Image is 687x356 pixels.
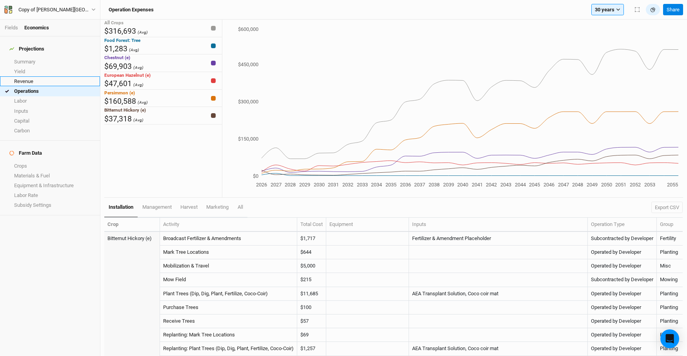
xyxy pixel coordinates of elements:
[256,182,267,188] tspan: 2026
[18,6,91,14] div: Copy of [PERSON_NAME][GEOGRAPHIC_DATA]
[271,182,282,188] tspan: 2027
[297,218,326,232] th: Total Cost
[588,328,657,342] td: Operated by Developer
[104,232,160,246] td: Bitternut Hickory (e)
[138,100,148,105] span: (Avg)
[588,301,657,314] td: Operated by Developer
[5,25,18,31] a: Fields
[104,62,132,71] span: $69,903
[529,182,540,188] tspan: 2045
[104,38,140,43] span: Food Forest: Tree
[109,7,154,13] h3: Operation Expenses
[238,204,243,210] span: All
[357,182,368,188] tspan: 2033
[429,182,440,188] tspan: 2038
[472,182,483,188] tspan: 2041
[142,204,172,210] span: management
[588,232,657,246] td: Subcontracted by Developer
[297,342,326,356] td: $1,257
[657,342,683,356] td: Planting
[104,44,127,53] span: $1,283
[371,182,382,188] tspan: 2034
[163,235,241,241] a: Broadcast Fertilizer & Amendments
[644,182,655,188] tspan: 2053
[104,27,136,36] span: $316,693
[663,4,683,16] button: Share
[515,182,526,188] tspan: 2044
[163,345,294,351] a: Replanting: Plant Trees (Dip, Dig, Plant, Fertilize, Coco-Coir)
[285,182,296,188] tspan: 2028
[297,328,326,342] td: $69
[163,291,268,296] a: Plant Trees (Dip, Dig, Plant, Fertilize, Coco-Coir)
[104,55,130,60] span: Chestnut (e)
[163,249,209,255] a: Mark Tree Locations
[163,263,209,269] a: Mobilization & Travel
[409,342,588,356] td: AEA Transplant Solution, Coco coir mat
[129,47,139,52] span: (Avg)
[657,246,683,259] td: Planting
[630,182,641,188] tspan: 2052
[238,61,258,67] tspan: $450,000
[180,204,198,210] span: harvest
[657,273,683,287] td: Mowing
[297,287,326,301] td: $11,685
[163,304,198,310] a: Purchase Trees
[299,182,310,188] tspan: 2029
[588,259,657,273] td: Operated by Developer
[163,318,195,324] a: Receive Trees
[104,90,135,96] span: Persimmon (e)
[657,259,683,273] td: Misc
[104,107,146,113] span: Bitternut Hickory (e)
[660,329,679,348] div: Open Intercom Messenger
[314,182,325,188] tspan: 2030
[297,314,326,328] td: $57
[588,342,657,356] td: Operated by Developer
[572,182,583,188] tspan: 2048
[615,182,626,188] tspan: 2051
[457,182,468,188] tspan: 2040
[414,182,425,188] tspan: 2037
[18,6,91,14] div: Copy of Opal Grove Farm
[133,82,144,87] span: (Avg)
[109,204,133,210] span: installation
[400,182,411,188] tspan: 2036
[543,182,554,188] tspan: 2046
[657,328,683,342] td: Planting
[591,4,624,16] button: 30 years
[588,314,657,328] td: Operated by Developer
[558,182,569,188] tspan: 2047
[297,301,326,314] td: $100
[486,182,497,188] tspan: 2042
[409,218,588,232] th: Inputs
[160,218,297,232] th: Activity
[104,218,160,232] th: Crop
[297,232,326,246] td: $1,717
[9,46,44,52] div: Projections
[651,202,683,213] button: Export CSV
[9,150,42,156] div: Farm Data
[104,72,151,78] span: European Hazelnut (e)
[206,204,229,210] span: marketing
[326,218,409,232] th: Equipment
[253,173,258,179] tspan: $0
[601,182,612,188] tspan: 2050
[657,232,683,246] td: Fertility
[24,24,49,31] div: Economics
[238,136,258,142] tspan: $150,000
[104,97,136,106] span: $160,588
[297,273,326,287] td: $215
[587,182,598,188] tspan: 2049
[342,182,353,188] tspan: 2032
[238,99,258,105] tspan: $300,000
[657,301,683,314] td: Planting
[133,65,144,70] span: (Avg)
[104,20,124,25] span: All Crops
[443,182,454,188] tspan: 2039
[297,259,326,273] td: $5,000
[328,182,339,188] tspan: 2031
[163,276,186,282] a: Mow Field
[588,218,657,232] th: Operation Type
[138,30,148,35] span: (Avg)
[385,182,396,188] tspan: 2035
[588,246,657,259] td: Operated by Developer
